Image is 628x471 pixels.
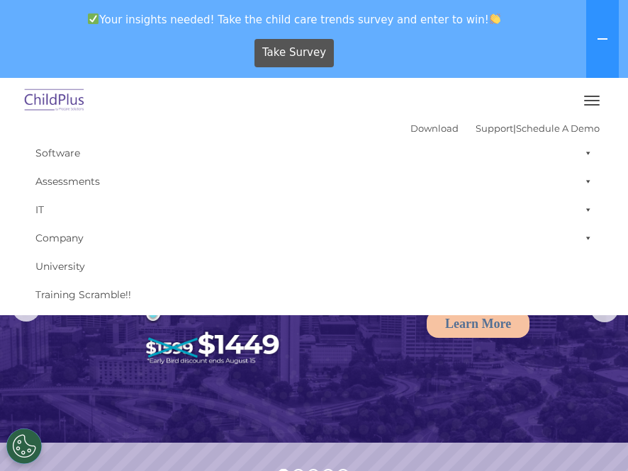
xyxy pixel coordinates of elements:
a: Download [410,123,459,134]
span: Take Survey [262,40,326,65]
img: 👏 [490,13,500,24]
a: IT [28,195,600,224]
a: Schedule A Demo [516,123,600,134]
a: Support [476,123,513,134]
a: University [28,252,600,280]
a: Take Survey [254,39,335,67]
button: Cookies Settings [6,429,42,464]
a: Software [28,139,600,167]
a: Training Scramble!! [28,280,600,309]
img: ✅ [88,13,99,24]
a: Company [28,224,600,252]
span: Your insights needed! Take the child care trends survey and enter to win! [6,6,583,33]
a: Assessments [28,167,600,195]
a: Learn More [427,310,529,338]
img: ChildPlus by Procare Solutions [21,84,88,118]
font: | [410,123,600,134]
